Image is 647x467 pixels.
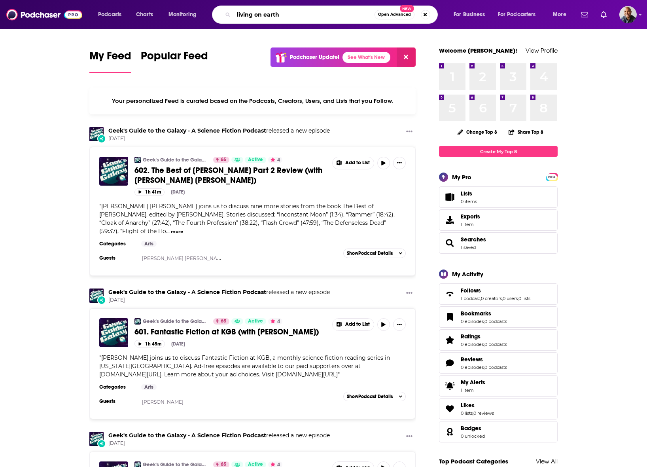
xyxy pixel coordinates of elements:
span: Popular Feed [141,49,208,67]
span: Bookmarks [439,306,558,328]
img: User Profile [619,6,637,23]
a: PRO [547,174,556,180]
h3: released a new episode [108,127,330,135]
span: Add to List [345,160,370,166]
img: 601. Fantastic Fiction at KGB (with Matthew Kressel) [99,318,128,347]
a: Follows [461,287,530,294]
span: Follows [461,287,481,294]
img: Geek's Guide to the Galaxy - A Science Fiction Podcast [89,289,104,303]
span: Active [248,156,263,164]
span: Reviews [439,352,558,374]
a: Ratings [461,333,507,340]
span: , [473,410,473,416]
a: Welcome [PERSON_NAME]! [439,47,517,54]
a: 1 podcast [461,296,480,301]
span: My Alerts [442,380,458,391]
span: 601. Fantastic Fiction at KGB (with [PERSON_NAME]) [134,327,319,337]
button: Show More Button [403,289,416,298]
button: open menu [93,8,132,21]
a: 0 users [503,296,518,301]
span: My Feed [89,49,131,67]
button: 1h 45m [134,340,165,347]
span: , [502,296,503,301]
a: 602. The Best of Larry Niven Part 2 Review (with Mercurio D. Rivera) [99,157,128,186]
span: Lists [442,192,458,203]
span: 65 [221,156,226,164]
button: open menu [163,8,207,21]
a: 65 [213,157,229,163]
a: Searches [461,236,486,243]
span: Likes [439,398,558,420]
span: 1 item [461,222,480,227]
span: Show Podcast Details [347,251,393,256]
span: Logged in as EricBarnett-SupportingCast [619,6,637,23]
a: 0 lists [518,296,530,301]
span: Podcasts [98,9,121,20]
img: Geek's Guide to the Galaxy - A Science Fiction Podcast [89,127,104,141]
span: Monitoring [168,9,197,20]
a: Exports [439,209,558,231]
span: , [484,364,484,370]
a: Badges [442,426,458,437]
span: [DATE] [108,440,330,447]
h3: released a new episode [108,289,330,296]
a: Show notifications dropdown [598,8,610,21]
a: Charts [131,8,158,21]
span: , [484,342,484,347]
button: open menu [493,8,547,21]
span: Follows [439,283,558,305]
span: Exports [442,215,458,226]
a: View Profile [526,47,558,54]
a: 0 podcasts [484,342,507,347]
a: 0 reviews [473,410,494,416]
a: Top Podcast Categories [439,458,508,465]
span: ... [166,228,170,235]
div: My Activity [452,270,483,278]
h3: released a new episode [108,432,330,439]
a: Ratings [442,334,458,346]
span: Charts [136,9,153,20]
span: Searches [439,232,558,254]
span: Badges [461,425,481,432]
a: Geek's Guide to the Galaxy - A Science Fiction Podcast [108,289,266,296]
a: Geek's Guide to the Galaxy - A Science Fiction Podcast [143,157,208,163]
span: [PERSON_NAME] [PERSON_NAME] joins us to discuss nine more stories from the book The Best of [PERS... [99,203,395,235]
button: ShowPodcast Details [343,392,406,401]
a: 1 saved [461,245,476,250]
button: ShowPodcast Details [343,249,406,258]
img: Geek's Guide to the Galaxy - A Science Fiction Podcast [134,157,141,163]
span: Add to List [345,321,370,327]
div: Your personalized Feed is curated based on the Podcasts, Creators, Users, and Lists that you Follow. [89,87,416,114]
a: 0 creators [481,296,502,301]
div: New Episode [97,439,106,448]
button: more [171,228,183,235]
a: [PERSON_NAME] [PERSON_NAME] [142,255,226,261]
button: 4 [268,157,282,163]
a: Geek's Guide to the Galaxy - A Science Fiction Podcast [143,318,208,325]
button: open menu [448,8,495,21]
input: Search podcasts, credits, & more... [234,8,375,21]
h3: Categories [99,241,135,247]
button: Show profile menu [619,6,637,23]
button: Change Top 8 [453,127,502,137]
span: Open Advanced [378,13,411,17]
span: 602. The Best of [PERSON_NAME] Part 2 Review (with [PERSON_NAME] [PERSON_NAME]) [134,165,322,185]
div: My Pro [452,173,471,181]
span: Ratings [461,333,481,340]
a: Searches [442,237,458,249]
a: Badges [461,425,485,432]
span: 0 items [461,199,477,204]
span: Bookmarks [461,310,491,317]
span: Show Podcast Details [347,394,393,399]
span: My Alerts [461,379,485,386]
a: Active [245,318,266,325]
span: [DATE] [108,135,330,142]
p: Podchaser Update! [290,54,339,61]
div: New Episode [97,296,106,304]
span: Lists [461,190,472,197]
span: For Business [454,9,485,20]
a: 65 [213,318,229,325]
